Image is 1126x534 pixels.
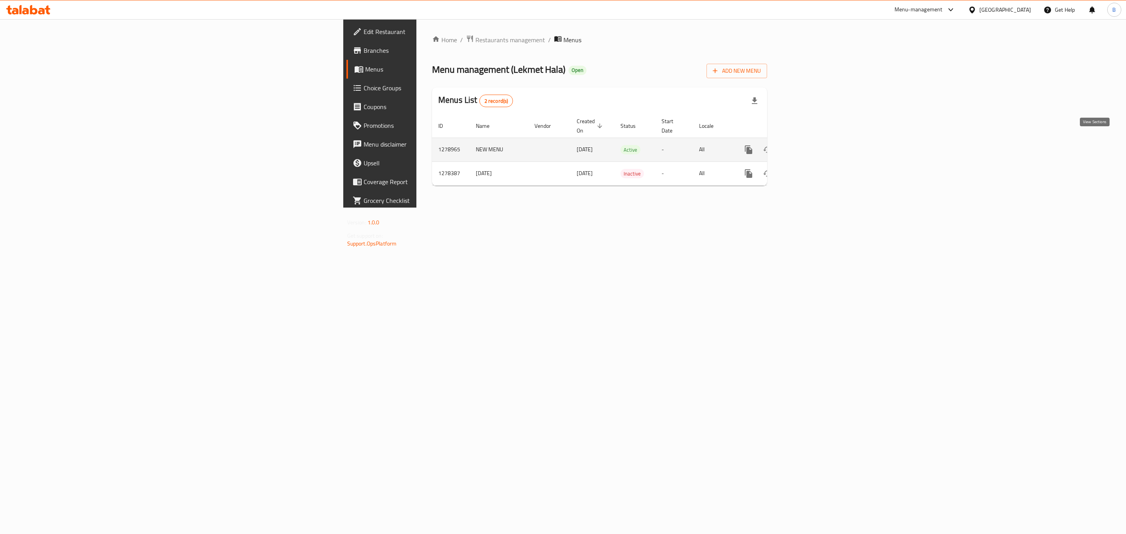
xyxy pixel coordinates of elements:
[364,140,525,149] span: Menu disclaimer
[620,169,644,178] span: Inactive
[346,41,531,60] a: Branches
[655,161,693,185] td: -
[368,217,380,228] span: 1.0.0
[364,83,525,93] span: Choice Groups
[432,114,821,186] table: enhanced table
[364,46,525,55] span: Branches
[568,67,586,73] span: Open
[713,66,761,76] span: Add New Menu
[480,97,513,105] span: 2 record(s)
[438,94,513,107] h2: Menus List
[347,217,366,228] span: Version:
[693,161,733,185] td: All
[577,116,605,135] span: Created On
[432,35,767,45] nav: breadcrumb
[577,144,593,154] span: [DATE]
[662,116,683,135] span: Start Date
[895,5,943,14] div: Menu-management
[739,140,758,159] button: more
[476,121,500,131] span: Name
[364,27,525,36] span: Edit Restaurant
[620,121,646,131] span: Status
[758,164,777,183] button: Change Status
[706,64,767,78] button: Add New Menu
[699,121,724,131] span: Locale
[568,66,586,75] div: Open
[979,5,1031,14] div: [GEOGRAPHIC_DATA]
[655,138,693,161] td: -
[438,121,453,131] span: ID
[346,97,531,116] a: Coupons
[346,60,531,79] a: Menus
[563,35,581,45] span: Menus
[346,154,531,172] a: Upsell
[365,65,525,74] span: Menus
[364,196,525,205] span: Grocery Checklist
[364,158,525,168] span: Upsell
[693,138,733,161] td: All
[346,191,531,210] a: Grocery Checklist
[364,177,525,186] span: Coverage Report
[346,172,531,191] a: Coverage Report
[347,238,397,249] a: Support.OpsPlatform
[364,121,525,130] span: Promotions
[534,121,561,131] span: Vendor
[733,114,821,138] th: Actions
[739,164,758,183] button: more
[548,35,551,45] li: /
[346,135,531,154] a: Menu disclaimer
[364,102,525,111] span: Coupons
[577,168,593,178] span: [DATE]
[346,116,531,135] a: Promotions
[346,79,531,97] a: Choice Groups
[347,231,383,241] span: Get support on:
[745,91,764,110] div: Export file
[1112,5,1116,14] span: B
[346,22,531,41] a: Edit Restaurant
[620,145,640,154] span: Active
